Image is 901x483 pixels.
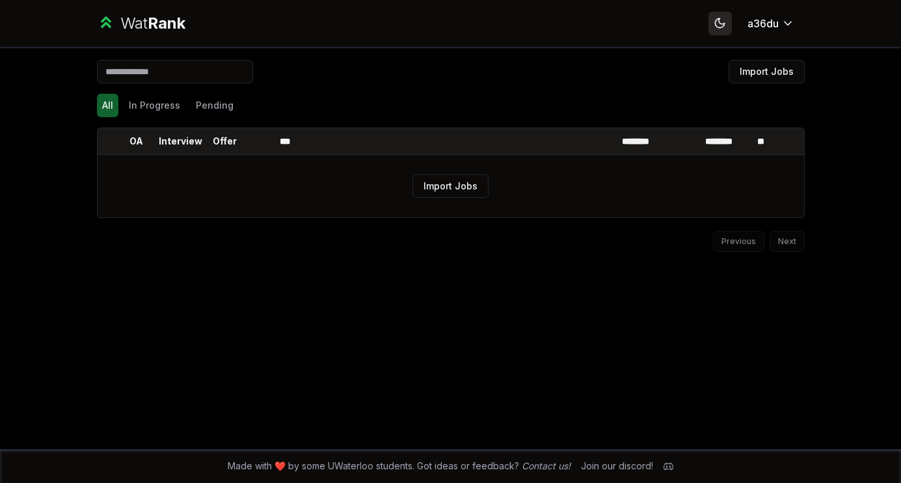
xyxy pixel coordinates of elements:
div: Wat [120,13,185,34]
p: OA [129,135,143,148]
span: Made with ❤️ by some UWaterloo students. Got ideas or feedback? [228,460,571,473]
button: Import Jobs [729,60,805,83]
button: In Progress [124,94,185,117]
span: a36du [747,16,779,31]
a: WatRank [97,13,186,34]
button: Import Jobs [412,174,489,198]
button: a36du [737,12,805,35]
a: Contact us! [522,460,571,471]
p: Offer [213,135,237,148]
button: Pending [191,94,239,117]
p: Interview [159,135,202,148]
div: Join our discord! [581,460,653,473]
span: Rank [148,14,185,33]
button: All [97,94,118,117]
